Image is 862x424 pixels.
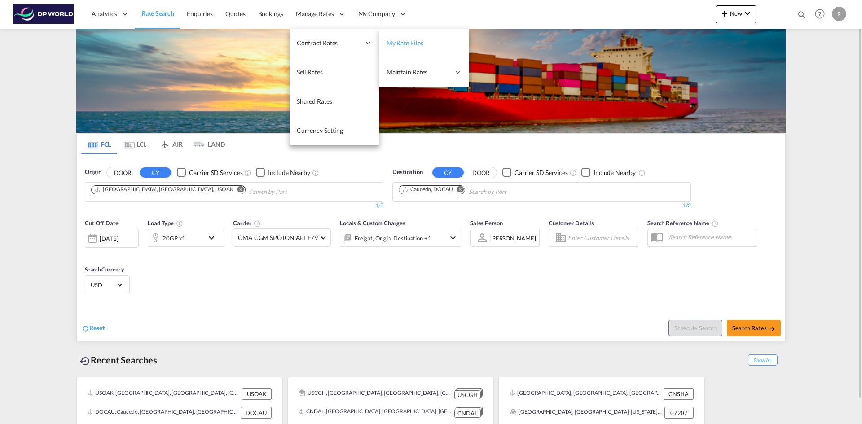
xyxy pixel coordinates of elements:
md-datepicker: Select [85,247,92,259]
span: CMA CGM SPOTON API +79 [238,233,318,242]
span: USD [91,281,116,289]
md-tab-item: AIR [153,134,189,154]
span: Shared Rates [297,97,332,105]
span: Customer Details [549,219,594,227]
span: Destination [392,168,423,177]
div: Carrier SD Services [515,168,568,177]
div: CNSHA, Shanghai, China, Greater China & Far East Asia, Asia Pacific [510,388,661,400]
span: Quotes [225,10,245,17]
div: CNDAL, Dalian, China, Greater China & Far East Asia, Asia Pacific [299,407,452,418]
div: Help [812,6,832,22]
span: Locals & Custom Charges [340,219,405,227]
div: 1/3 [85,202,383,210]
md-select: Sales Person: Rosa Paczynski [489,232,537,245]
input: Enter Customer Details [568,231,635,245]
md-checkbox: Checkbox No Ink [256,168,310,177]
md-checkbox: Checkbox No Ink [581,168,636,177]
md-checkbox: Checkbox No Ink [177,168,242,177]
img: LCL+%26+FCL+BACKGROUND.png [76,29,786,133]
button: CY [140,167,171,178]
div: R [832,7,846,21]
div: 20GP x1 [163,232,185,245]
button: Note: By default Schedule search will only considerorigin ports, destination ports and cut off da... [668,320,722,336]
md-tab-item: FCL [81,134,117,154]
md-pagination-wrapper: Use the left and right arrow keys to navigate between tabs [81,134,225,154]
div: 20GP x1icon-chevron-down [148,229,224,247]
span: Reset [89,324,105,332]
div: Caucedo, DOCAU [402,186,453,193]
div: [PERSON_NAME] [490,235,536,242]
div: Carrier SD Services [189,168,242,177]
md-icon: icon-information-outline [176,220,183,227]
div: USOAK, Oakland, CA, United States, North America, Americas [88,388,240,400]
div: USCGH, Chicago Heights, IL, United States, North America, Americas [299,388,452,399]
div: Recent Searches [76,350,161,370]
button: icon-plus 400-fgNewicon-chevron-down [716,5,756,23]
span: Search Currency [85,266,124,273]
span: Load Type [148,219,183,227]
div: [DATE] [85,229,139,248]
md-chips-wrap: Chips container. Use arrow keys to select chips. [397,183,558,199]
md-icon: icon-refresh [81,324,89,332]
span: Search Rates [732,324,775,332]
button: Remove [232,186,245,195]
div: [DATE] [100,235,118,243]
span: Cut Off Date [85,219,119,227]
input: Chips input. [469,185,554,199]
span: Search Reference Name [647,219,719,227]
div: CNDAL [454,409,481,418]
md-icon: icon-arrow-right [769,326,775,332]
span: Carrier [233,219,261,227]
span: Contract Rates [297,39,361,48]
div: Contract Rates [290,29,379,58]
span: Manage Rates [296,9,334,18]
md-icon: Unchecked: Search for CY (Container Yard) services for all selected carriers.Checked : Search for... [570,169,577,176]
span: Help [812,6,827,22]
div: Include Nearby [594,168,636,177]
span: Rate Search [141,9,174,17]
span: Currency Setting [297,127,343,134]
span: Origin [85,168,101,177]
a: My Rate Files [379,29,469,58]
md-icon: Unchecked: Search for CY (Container Yard) services for all selected carriers.Checked : Search for... [244,169,251,176]
md-select: Select Currency: $ USDUnited States Dollar [90,278,125,291]
img: c08ca190194411f088ed0f3ba295208c.png [13,4,74,24]
div: USOAK [242,388,272,400]
div: Oakland, CA, USOAK [94,186,233,193]
div: DOCAU, Caucedo, Dominican Republic, Caribbean, Americas [88,407,238,419]
div: Maintain Rates [379,58,469,87]
span: Bookings [258,10,283,17]
span: New [719,10,753,17]
span: Sales Person [470,219,503,227]
md-icon: icon-airplane [159,139,170,146]
md-icon: icon-backup-restore [80,356,91,367]
a: Currency Setting [290,116,379,145]
md-icon: Unchecked: Ignores neighbouring ports when fetching rates.Checked : Includes neighbouring ports w... [638,169,646,176]
div: 07207 [664,407,694,419]
span: Show All [748,354,778,366]
span: Sell Rates [297,68,323,76]
span: My Company [358,9,395,18]
button: CY [432,167,464,178]
button: Remove [451,186,465,195]
input: Search Reference Name [664,230,757,244]
div: OriginDOOR CY Checkbox No InkUnchecked: Search for CY (Container Yard) services for all selected ... [77,154,785,341]
span: My Rate Files [387,39,423,47]
md-chips-wrap: Chips container. Use arrow keys to select chips. [90,183,338,199]
span: Enquiries [187,10,213,17]
span: Analytics [92,9,117,18]
md-checkbox: Checkbox No Ink [502,168,568,177]
md-icon: The selected Trucker/Carrierwill be displayed in the rate results If the rates are from another f... [254,220,261,227]
button: Search Ratesicon-arrow-right [727,320,781,336]
div: icon-refreshReset [81,323,105,333]
md-icon: icon-plus 400-fg [719,8,730,19]
div: CNSHA [664,388,694,400]
button: DOOR [107,167,138,178]
md-tab-item: LCL [117,134,153,154]
div: Freight Origin Destination Factory Stuffingicon-chevron-down [340,229,461,247]
md-icon: icon-magnify [797,10,807,20]
span: Maintain Rates [387,68,450,77]
md-icon: icon-chevron-down [448,232,458,243]
div: Press delete to remove this chip. [94,186,235,193]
